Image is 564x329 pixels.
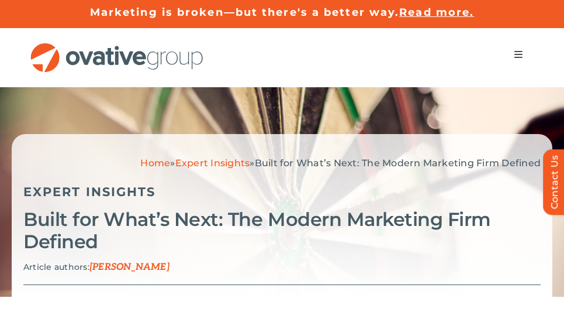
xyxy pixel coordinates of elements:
p: Article authors: [23,262,541,273]
a: Expert Insights [175,157,250,169]
span: Built for What’s Next: The Modern Marketing Firm Defined [255,157,541,169]
nav: Menu [502,43,535,66]
a: OG_Full_horizontal_RGB [29,42,205,53]
span: [PERSON_NAME] [89,262,169,273]
a: Read more. [399,6,474,19]
a: Expert Insights [23,184,156,199]
a: Marketing is broken—but there's a better way. [90,6,400,19]
h2: Built for What’s Next: The Modern Marketing Firm Defined [23,208,541,253]
span: » » [140,157,541,169]
a: Home [140,157,170,169]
